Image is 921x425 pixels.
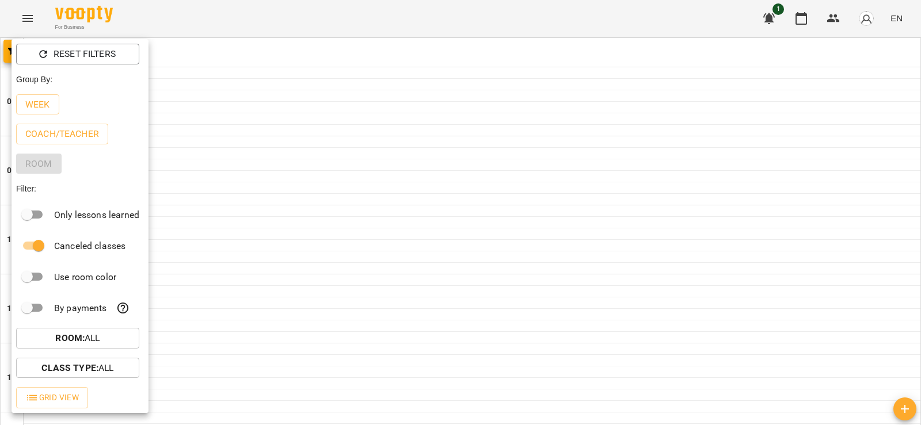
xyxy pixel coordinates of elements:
p: All [55,331,100,345]
p: Reset Filters [54,47,116,61]
span: Grid View [25,390,79,404]
b: Room : [55,332,85,343]
p: Canceled classes [54,239,125,253]
p: Coach/Teacher [25,127,99,141]
button: Week [16,94,59,115]
b: Class Type : [41,362,98,373]
p: Only lessons learned [54,208,139,222]
p: By payments [54,301,107,315]
div: Filter: [12,178,149,199]
button: Reset Filters [16,44,139,64]
p: Week [25,98,50,112]
p: Use room color [54,270,116,284]
div: Group By: [12,69,149,90]
button: Coach/Teacher [16,124,108,144]
button: Class Type:All [16,358,139,378]
button: Grid View [16,387,88,408]
p: All [41,361,113,375]
button: Room:All [16,328,139,349]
